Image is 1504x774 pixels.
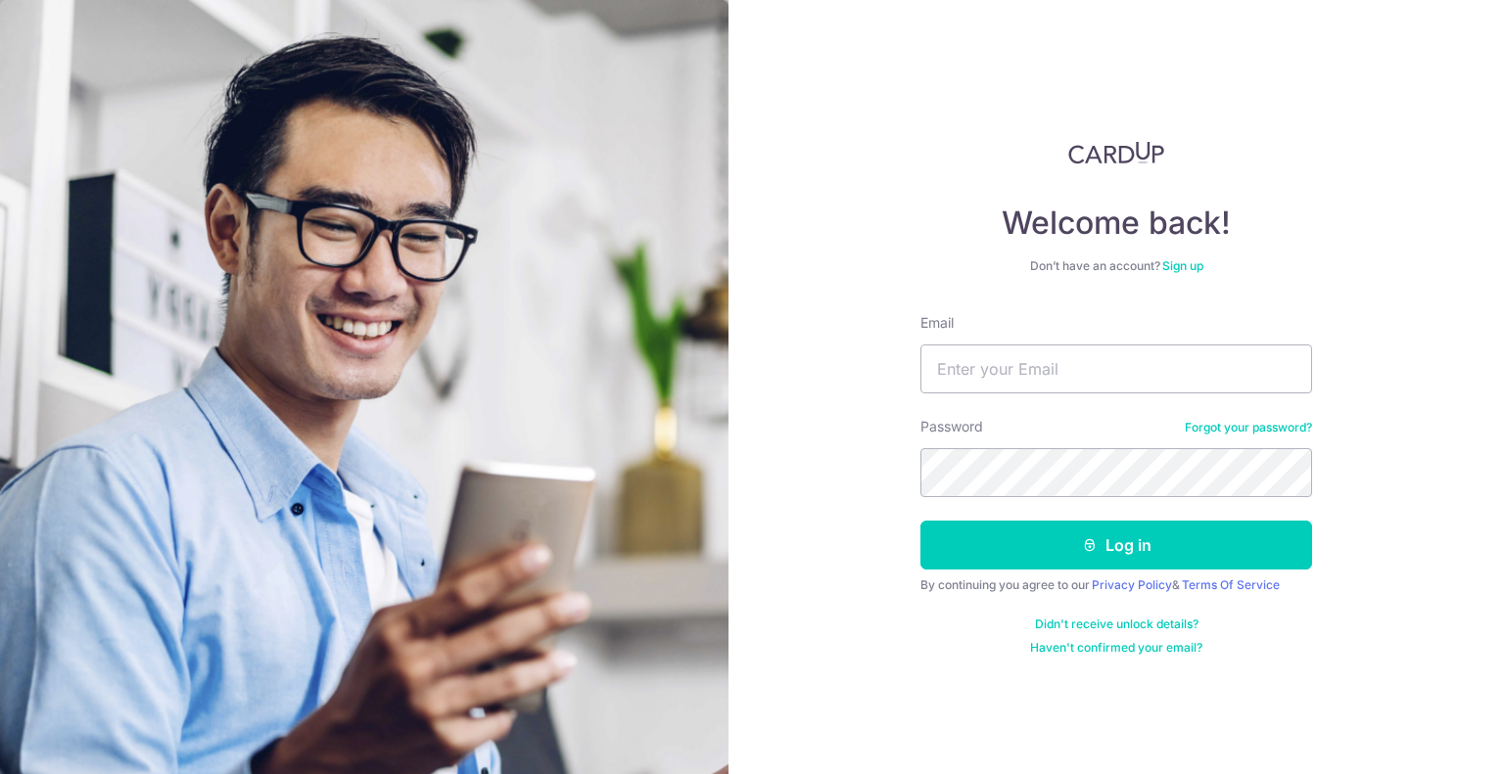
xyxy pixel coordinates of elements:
[920,521,1312,569] button: Log in
[1182,577,1280,592] a: Terms Of Service
[920,204,1312,243] h4: Welcome back!
[1035,616,1198,632] a: Didn't receive unlock details?
[920,417,983,436] label: Password
[1092,577,1172,592] a: Privacy Policy
[1030,640,1202,656] a: Haven't confirmed your email?
[920,577,1312,593] div: By continuing you agree to our &
[920,313,954,333] label: Email
[1185,420,1312,435] a: Forgot your password?
[920,344,1312,393] input: Enter your Email
[1162,258,1203,273] a: Sign up
[920,258,1312,274] div: Don’t have an account?
[1068,141,1164,164] img: CardUp Logo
